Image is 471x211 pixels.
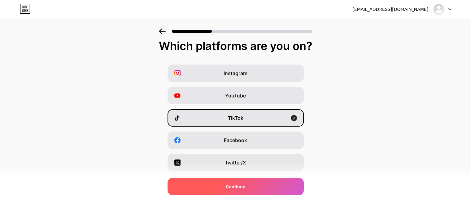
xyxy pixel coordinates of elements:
[228,114,243,122] span: TikTok
[224,137,247,144] span: Facebook
[6,40,465,52] div: Which platforms are you on?
[224,70,247,77] span: Instagram
[226,183,245,190] span: Continue
[352,6,428,13] div: [EMAIL_ADDRESS][DOMAIN_NAME]
[224,204,247,211] span: Snapchat
[225,92,246,99] span: YouTube
[225,159,246,166] span: Twitter/X
[433,3,445,15] img: mralexander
